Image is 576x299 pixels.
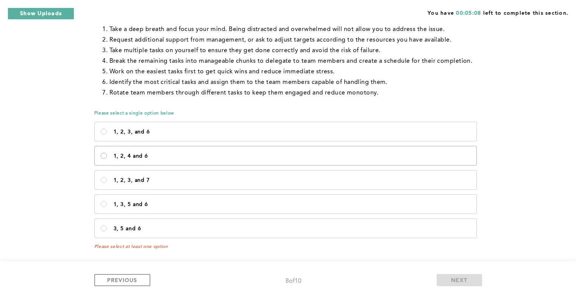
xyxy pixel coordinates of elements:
[94,244,479,249] span: Please select at least one option
[109,90,379,96] span: Rotate team members through different tasks to keep them engaged and reduce monotony.
[109,37,452,43] span: Request additional support from management, or ask to adjust targets according to the resources y...
[8,8,74,20] button: Show Uploads
[428,8,568,17] span: You have left to complete this section.
[114,153,470,159] p: 1, 2, 4 and 6
[114,226,470,232] p: 3, 5 and 6
[437,274,482,286] button: NEXT
[109,79,387,85] span: Identify the most critical tasks and assign them to the team members capable of handling them.
[286,276,301,287] div: 8 of 10
[94,110,479,116] span: Please select a single option below
[109,69,335,75] span: Work on the easiest tasks first to get quick wins and reduce immediate stress.
[114,201,470,208] p: 1, 3, 5 and 6
[107,276,137,284] span: PREVIOUS
[114,177,470,183] p: 1, 2, 3, and 7
[109,26,445,33] span: Take a deep breath and focus your mind. Being distracted and overwhelmed will not allow you to ad...
[456,11,481,16] span: 00:05:08
[109,58,473,64] span: Break the remaining tasks into manageable chunks to delegate to team members and create a schedul...
[451,276,467,284] span: NEXT
[109,48,381,54] span: Take multiple tasks on yourself to ensure they get done correctly and avoid the risk of failure.
[94,274,150,286] button: PREVIOUS
[114,129,470,135] p: 1, 2, 3, and 6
